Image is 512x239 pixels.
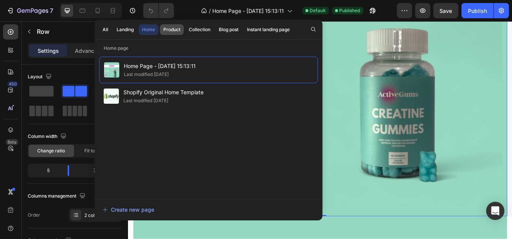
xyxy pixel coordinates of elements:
button: Create new page [102,202,315,217]
button: 7 [3,3,57,18]
p: Over 25K bought [94,148,140,157]
button: Collection [185,24,214,35]
div: Layout [28,72,53,82]
div: All [103,26,108,33]
div: 5 [29,165,62,176]
div: Open Intercom Messenger [486,202,504,220]
div: Order [28,212,40,218]
button: Product [160,24,184,35]
span: Default [310,7,326,14]
h2: Top #1 Creatine Gummies Brand [12,28,192,76]
button: Save [433,3,458,18]
p: Home page [95,44,322,52]
span: Save [440,8,452,14]
button: Blog post [215,24,242,35]
span: / [209,7,211,15]
p: 7 [50,6,53,15]
div: Publish [468,7,487,15]
div: 450 [7,81,18,87]
button: Instant landing page [243,24,293,35]
span: Change ratio [38,147,65,154]
button: Publish [461,3,493,18]
span: Published [340,7,360,14]
button: Home [139,24,158,35]
div: Create new page [103,206,154,214]
span: Fit to content [84,147,112,154]
button: All [99,24,112,35]
div: Collection [189,26,210,33]
div: Column width [28,131,68,142]
p: Boost strenght and endurance [25,83,141,96]
p: Settings [38,47,59,55]
p: Improves Cognitive performance [25,103,141,116]
div: Columns management [28,191,87,201]
div: Beta [6,139,18,145]
div: Blog post [219,26,239,33]
div: Last modified [DATE] [124,71,169,78]
span: Home Page - [DATE] 15:13:11 [213,7,284,15]
div: 7 [75,165,120,176]
p: View Our Product [24,148,75,157]
span: Shopify Original Home Template [123,88,204,97]
p: Helps loose weight & boosts Energy [25,123,141,136]
div: Last modified [DATE] [123,97,168,104]
span: Home Page - [DATE] 15:13:11 [124,62,196,71]
div: Instant landing page [247,26,290,33]
div: Undo/Redo [143,3,174,18]
div: Home [142,26,155,33]
p: Row [37,27,101,36]
div: 2 cols [84,212,120,219]
a: View Our Product [12,143,87,161]
p: Advanced [75,47,101,55]
button: Landing [113,24,137,35]
div: Landing [117,26,134,33]
img: Alt Image [144,149,150,155]
div: Product [163,26,180,33]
